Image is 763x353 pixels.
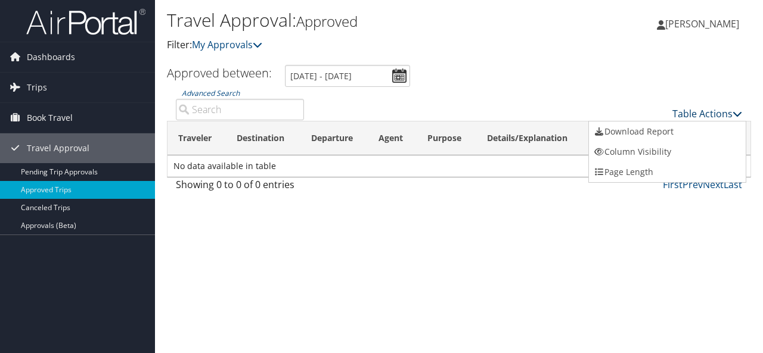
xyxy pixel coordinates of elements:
span: Dashboards [27,42,75,72]
a: Column Visibility [589,142,746,162]
a: Page Length [589,162,746,182]
span: Trips [27,73,47,102]
span: Travel Approval [27,133,89,163]
span: Book Travel [27,103,73,133]
a: Download Report [589,121,746,142]
img: airportal-logo.png [26,8,145,36]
